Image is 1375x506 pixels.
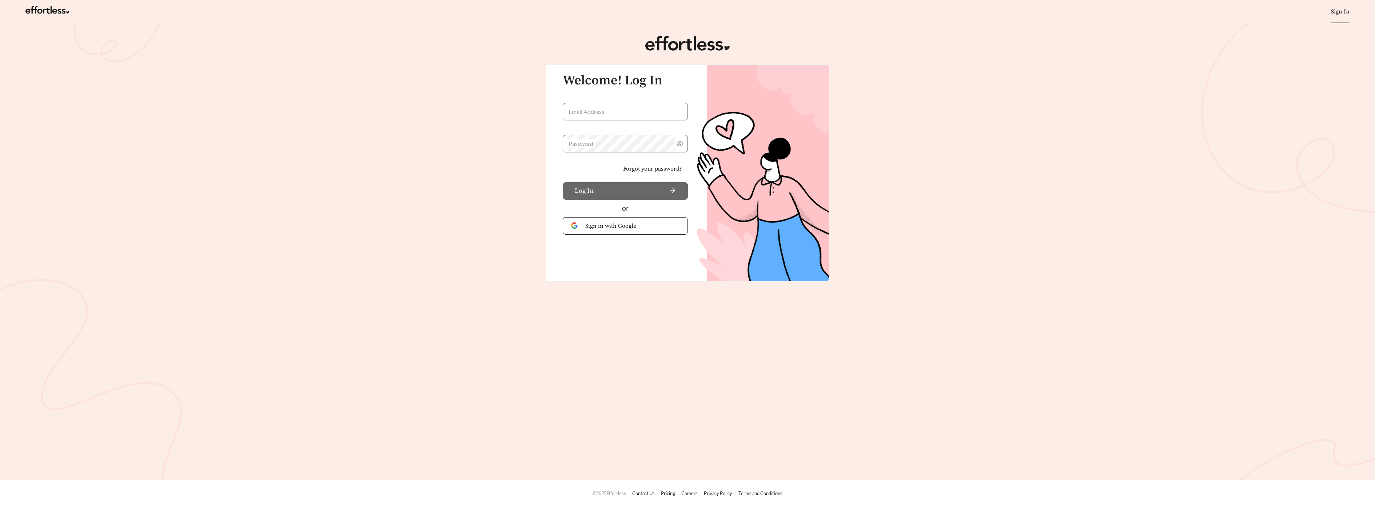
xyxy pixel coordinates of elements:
[563,73,688,88] h3: Welcome! Log In
[585,222,679,230] span: Sign in with Google
[661,490,675,496] a: Pricing
[681,490,698,496] a: Careers
[563,203,688,214] div: or
[617,161,688,176] button: Forgot your password?
[623,164,682,173] span: Forgot your password?
[563,182,688,200] button: Log Inarrow-right
[593,490,626,496] span: © 2025 Effortless
[677,140,683,147] span: eye-invisible
[632,490,655,496] a: Contact Us
[738,490,782,496] a: Terms and Conditions
[571,222,579,229] img: Google Authentication
[1331,8,1350,15] a: Sign In
[563,217,688,235] button: Sign in with Google
[704,490,732,496] a: Privacy Policy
